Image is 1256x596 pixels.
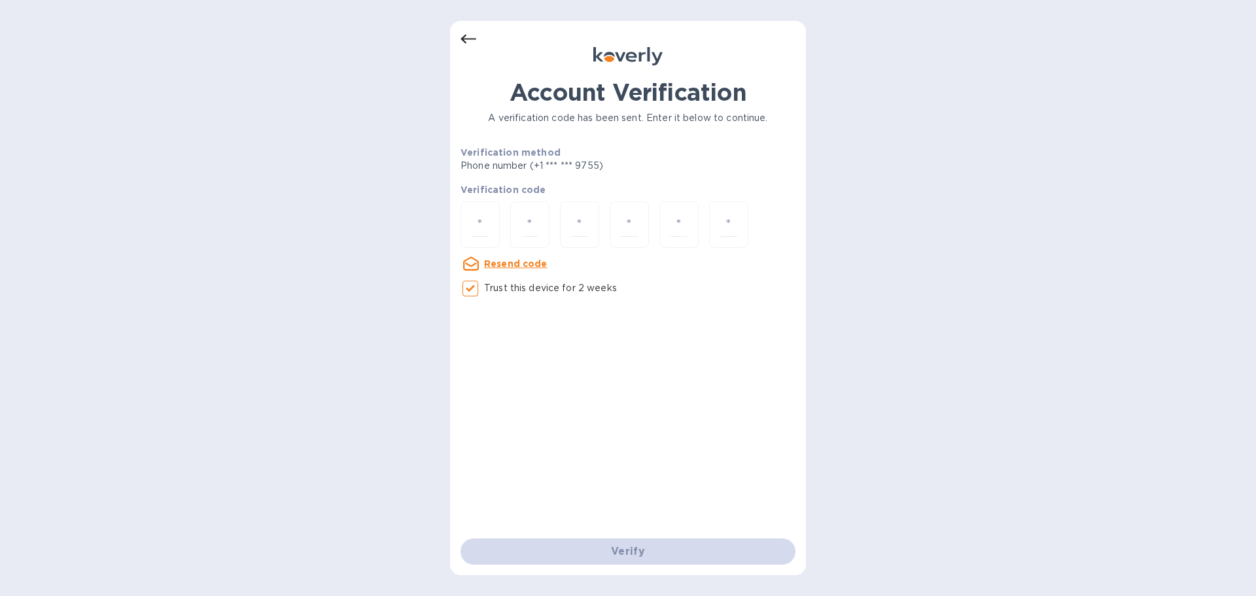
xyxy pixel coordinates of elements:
p: A verification code has been sent. Enter it below to continue. [461,111,795,125]
p: Trust this device for 2 weeks [484,281,617,295]
h1: Account Verification [461,79,795,106]
p: Phone number (+1 *** *** 9755) [461,159,703,173]
u: Resend code [484,258,548,269]
b: Verification method [461,147,561,158]
p: Verification code [461,183,795,196]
